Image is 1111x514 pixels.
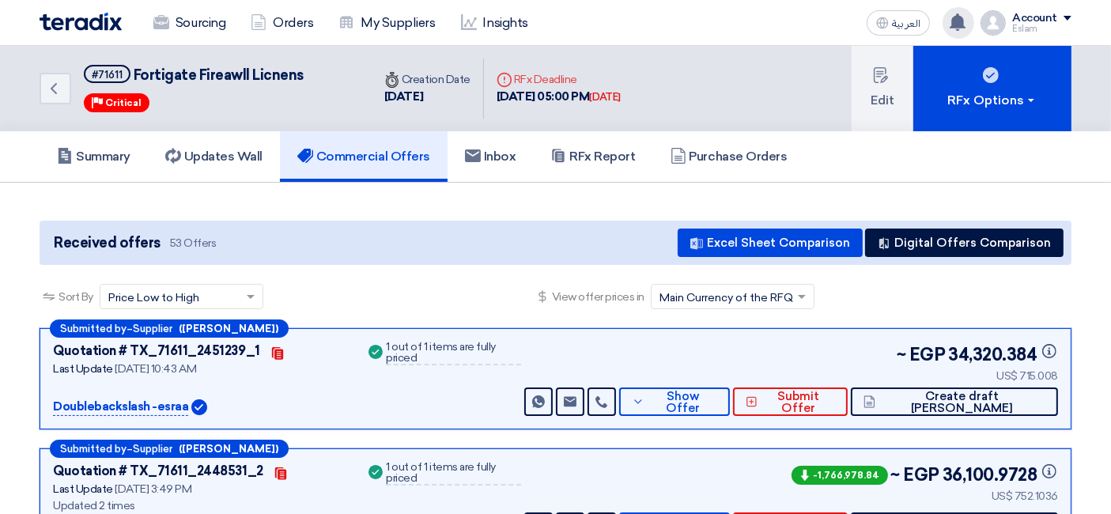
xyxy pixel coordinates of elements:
div: RFx Options [948,91,1037,110]
span: Supplier [133,444,172,454]
div: Eslam [1012,25,1071,33]
span: Last Update [53,362,113,376]
img: Verified Account [191,399,207,415]
div: 1 out of 1 items are fully priced [386,342,520,365]
a: Updates Wall [148,131,280,182]
span: ~ [891,462,901,488]
div: [DATE] 05:00 PM [497,88,621,106]
p: Doublebackslash -esraa [53,398,188,417]
span: [DATE] 10:43 AM [115,362,196,376]
button: Excel Sheet Comparison [678,229,863,257]
button: Edit [852,46,913,131]
span: Submit Offer [761,391,835,414]
span: View offer prices in [552,289,644,305]
span: Sort By [59,289,93,305]
div: [DATE] [384,88,470,106]
span: Submitted by [60,323,127,334]
button: Show Offer [619,387,730,416]
h5: Commercial Offers [297,149,430,164]
span: Create draft [PERSON_NAME] [879,391,1045,414]
span: [DATE] 3:49 PM [115,482,191,496]
h5: RFx Report [550,149,635,164]
div: US$ 752.1036 [788,488,1058,505]
button: العربية [867,10,930,36]
h5: Updates Wall [165,149,263,164]
div: 1 out of 1 items are fully priced [386,462,520,486]
span: Critical [105,97,142,108]
a: Insights [448,6,541,40]
a: Summary [40,131,148,182]
span: العربية [892,18,920,29]
span: Submitted by [60,444,127,454]
span: Last Update [53,482,113,496]
a: Sourcing [141,6,238,40]
span: -1,766,978.84 [792,466,888,485]
div: RFx Deadline [497,71,621,88]
span: EGP [909,342,946,368]
span: EGP [903,462,939,488]
div: [DATE] [590,89,621,105]
a: Inbox [448,131,534,182]
button: RFx Options [913,46,1071,131]
div: Creation Date [384,71,470,88]
span: 53 Offers [170,236,217,251]
h5: Summary [57,149,130,164]
button: Digital Offers Comparison [865,229,1064,257]
a: My Suppliers [326,6,448,40]
a: Commercial Offers [280,131,448,182]
div: – [50,440,289,458]
a: Orders [238,6,326,40]
div: Updated 2 times [53,497,346,514]
span: Received offers [54,232,161,254]
div: US$ 715.008 [897,368,1058,384]
h5: Inbox [465,149,516,164]
div: – [50,319,289,338]
span: Show Offer [648,391,717,414]
h5: Fortigate Fireawll Licnens [84,65,304,85]
div: Quotation # TX_71611_2451239_1 [53,342,260,361]
a: RFx Report [533,131,652,182]
b: ([PERSON_NAME]) [179,323,278,334]
span: ~ [897,342,906,368]
div: Account [1012,12,1057,25]
button: Submit Offer [733,387,848,416]
button: Create draft [PERSON_NAME] [851,387,1058,416]
h5: Purchase Orders [671,149,788,164]
span: 34,320.384 [948,342,1058,368]
span: Price Low to High [108,289,199,306]
span: Fortigate Fireawll Licnens [134,66,304,84]
div: #71611 [92,70,123,80]
span: Supplier [133,323,172,334]
img: profile_test.png [981,10,1006,36]
div: Quotation # TX_71611_2448531_2 [53,462,263,481]
b: ([PERSON_NAME]) [179,444,278,454]
a: Purchase Orders [653,131,805,182]
img: Teradix logo [40,13,122,31]
span: 36,100.9728 [943,462,1058,488]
